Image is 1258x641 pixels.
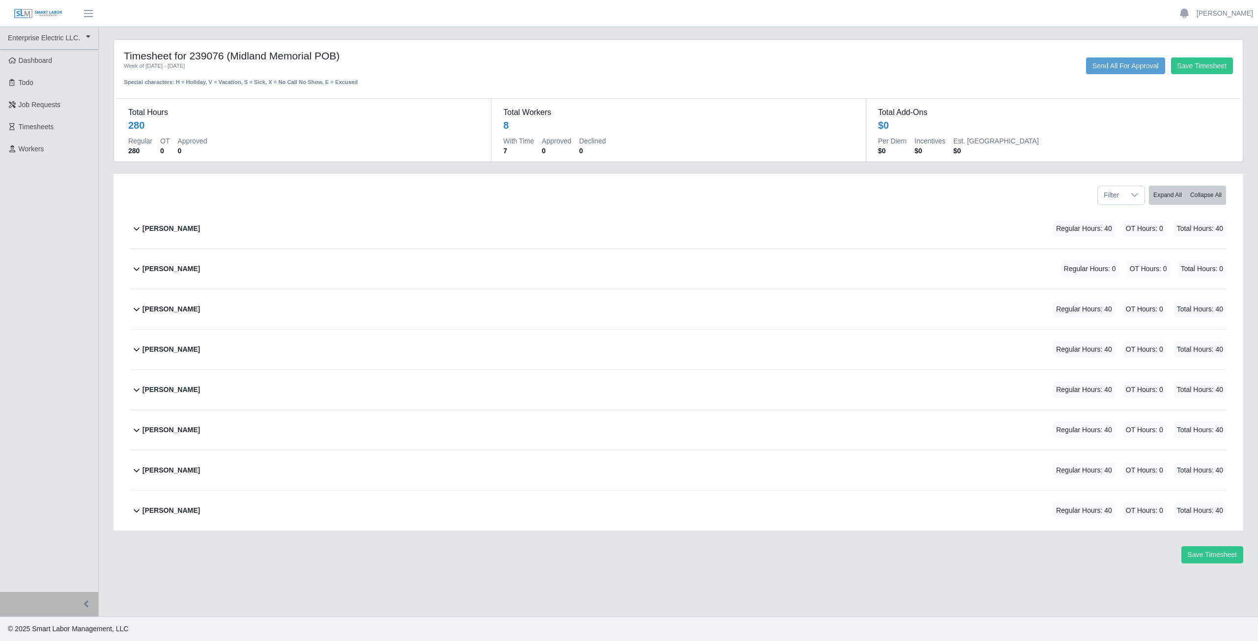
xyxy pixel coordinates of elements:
span: Regular Hours: 40 [1053,422,1115,438]
button: [PERSON_NAME] Regular Hours: 40 OT Hours: 0 Total Hours: 40 [131,491,1226,530]
button: [PERSON_NAME] Regular Hours: 40 OT Hours: 0 Total Hours: 40 [131,209,1226,249]
dt: OT [160,136,170,146]
span: Total Hours: 40 [1174,422,1226,438]
span: Regular Hours: 0 [1061,261,1119,277]
div: $0 [878,118,889,132]
dd: 280 [128,146,152,156]
div: 280 [128,118,144,132]
span: Regular Hours: 40 [1053,301,1115,317]
span: Total Hours: 40 [1174,462,1226,478]
span: © 2025 Smart Labor Management, LLC [8,625,128,633]
b: [PERSON_NAME] [143,344,200,355]
span: OT Hours: 0 [1123,221,1166,237]
div: Special characters: H = Holiday, V = Vacation, S = Sick, X = No Call No Show, E = Excused [124,70,577,86]
a: [PERSON_NAME] [1197,8,1253,19]
span: OT Hours: 0 [1127,261,1170,277]
button: Save Timesheet [1171,57,1233,74]
b: [PERSON_NAME] [143,505,200,516]
span: Filter [1098,186,1125,204]
span: Total Hours: 40 [1174,341,1226,358]
dd: 7 [503,146,534,156]
dt: Incentives [915,136,945,146]
span: OT Hours: 0 [1123,422,1166,438]
button: [PERSON_NAME] Regular Hours: 40 OT Hours: 0 Total Hours: 40 [131,330,1226,369]
dd: 0 [160,146,170,156]
span: OT Hours: 0 [1123,341,1166,358]
dd: 0 [177,146,207,156]
span: Total Hours: 40 [1174,301,1226,317]
dt: Regular [128,136,152,146]
div: bulk actions [1149,186,1226,205]
dt: Approved [542,136,572,146]
span: Total Hours: 40 [1174,502,1226,519]
b: [PERSON_NAME] [143,385,200,395]
span: Total Hours: 40 [1174,382,1226,398]
span: Total Hours: 40 [1174,221,1226,237]
div: 8 [503,118,509,132]
dd: $0 [953,146,1039,156]
b: [PERSON_NAME] [143,425,200,435]
span: OT Hours: 0 [1123,301,1166,317]
dt: Declined [579,136,606,146]
button: Expand All [1149,186,1186,205]
img: SLM Logo [14,8,63,19]
span: Regular Hours: 40 [1053,382,1115,398]
dt: With Time [503,136,534,146]
button: [PERSON_NAME] Regular Hours: 40 OT Hours: 0 Total Hours: 40 [131,289,1226,329]
span: Regular Hours: 40 [1053,341,1115,358]
button: Save Timesheet [1181,546,1243,563]
h4: Timesheet for 239076 (Midland Memorial POB) [124,50,577,62]
button: Send All For Approval [1086,57,1165,74]
button: Collapse All [1186,186,1226,205]
span: OT Hours: 0 [1123,382,1166,398]
span: Regular Hours: 40 [1053,502,1115,519]
span: Regular Hours: 40 [1053,462,1115,478]
button: [PERSON_NAME] Regular Hours: 40 OT Hours: 0 Total Hours: 40 [131,450,1226,490]
button: [PERSON_NAME] Regular Hours: 40 OT Hours: 0 Total Hours: 40 [131,410,1226,450]
dd: $0 [878,146,907,156]
b: [PERSON_NAME] [143,304,200,314]
button: [PERSON_NAME] Regular Hours: 0 OT Hours: 0 Total Hours: 0 [131,249,1226,289]
span: Todo [19,79,33,86]
span: OT Hours: 0 [1123,462,1166,478]
dt: Approved [177,136,207,146]
b: [PERSON_NAME] [143,465,200,475]
dt: Total Workers [503,107,854,118]
span: Timesheets [19,123,54,131]
div: Week of [DATE] - [DATE] [124,62,577,70]
span: Job Requests [19,101,61,109]
span: OT Hours: 0 [1123,502,1166,519]
span: Dashboard [19,56,53,64]
dd: 0 [579,146,606,156]
button: [PERSON_NAME] Regular Hours: 40 OT Hours: 0 Total Hours: 40 [131,370,1226,410]
dt: Total Hours [128,107,479,118]
dd: $0 [915,146,945,156]
dd: 0 [542,146,572,156]
b: [PERSON_NAME] [143,223,200,234]
b: [PERSON_NAME] [143,264,200,274]
dt: Total Add-Ons [878,107,1229,118]
span: Workers [19,145,44,153]
span: Total Hours: 0 [1178,261,1226,277]
dt: Est. [GEOGRAPHIC_DATA] [953,136,1039,146]
span: Regular Hours: 40 [1053,221,1115,237]
dt: Per Diem [878,136,907,146]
